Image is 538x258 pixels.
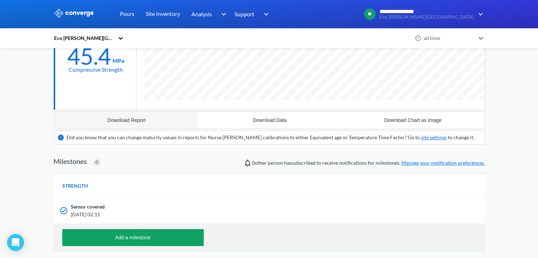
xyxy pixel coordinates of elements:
span: 0 other [252,160,267,166]
img: downArrow.svg [474,10,485,18]
button: Download Chart as Image [341,112,485,129]
img: notifications-icon.svg [243,159,252,167]
div: Did you know that you can change maturity values in reports for Nurse [PERSON_NAME] calibrations ... [66,134,474,141]
span: person has subscribed to receive notifications for milestones. [252,159,485,167]
div: 45.4 [67,47,111,65]
span: Sensor covered [71,203,105,211]
div: all time [422,34,475,42]
span: 0 [96,158,98,166]
a: site settings [421,134,447,140]
img: logo_ewhite.svg [53,8,94,18]
span: Eco [PERSON_NAME][GEOGRAPHIC_DATA] [380,14,474,20]
h2: Milestones [53,157,87,165]
span: STRENGTH [62,182,88,190]
div: Download Chart as Image [384,117,441,123]
img: icon-clock.svg [415,35,421,41]
div: Compressive Strength [69,65,123,74]
span: Analysis [191,10,212,18]
button: Download Report [55,112,198,129]
button: Download Data [198,112,341,129]
div: Eco [PERSON_NAME][GEOGRAPHIC_DATA] [53,34,114,42]
button: Add a milestone [62,229,204,246]
a: Manage your notification preferences. [401,160,485,166]
div: Download Data [253,117,287,123]
div: Download Report [108,117,146,123]
img: downArrow.svg [216,10,228,18]
img: downArrow.svg [259,10,271,18]
span: Support [235,10,254,18]
span: [DATE] 02:11 [71,211,391,218]
div: Open Intercom Messenger [7,234,24,251]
